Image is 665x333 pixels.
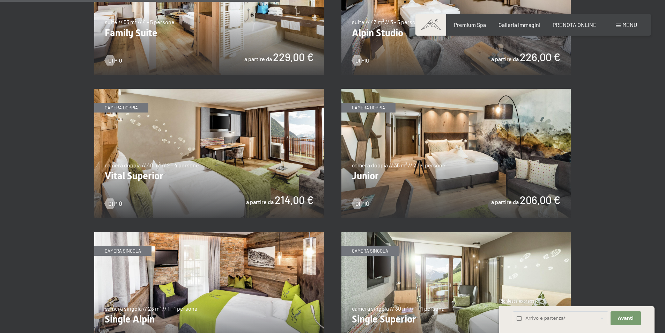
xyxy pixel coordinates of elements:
[341,232,571,237] a: Single Superior
[105,200,122,208] a: Di più
[94,89,324,218] img: Vital Superior
[108,200,122,208] span: Di più
[618,315,634,321] span: Avanti
[352,57,369,64] a: Di più
[498,21,540,28] a: Galleria immagini
[341,89,571,218] img: Junior
[108,57,122,64] span: Di più
[611,311,641,326] button: Avanti
[499,298,534,304] span: Richiesta express
[352,200,369,208] a: Di più
[94,232,324,237] a: Single Alpin
[454,21,486,28] a: Premium Spa
[553,21,597,28] a: PRENOTA ONLINE
[355,57,369,64] span: Di più
[355,200,369,208] span: Di più
[94,89,324,93] a: Vital Superior
[105,57,122,64] a: Di più
[622,21,637,28] span: Menu
[341,89,571,93] a: Junior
